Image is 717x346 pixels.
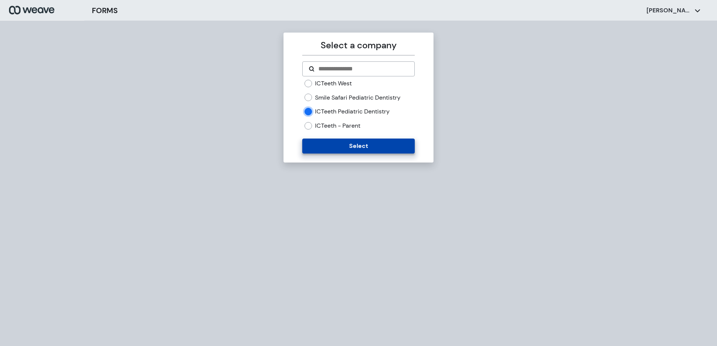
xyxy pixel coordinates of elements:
[92,5,118,16] h3: FORMS
[646,6,691,15] p: [PERSON_NAME]
[315,94,400,102] label: Smile Safari Pediatric Dentistry
[315,122,360,130] label: ICTeeth - Parent
[315,79,352,88] label: ICTeeth West
[315,107,390,116] label: ICTeeth Pediatric Dentistry
[302,139,414,154] button: Select
[318,64,408,73] input: Search
[302,39,414,52] p: Select a company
